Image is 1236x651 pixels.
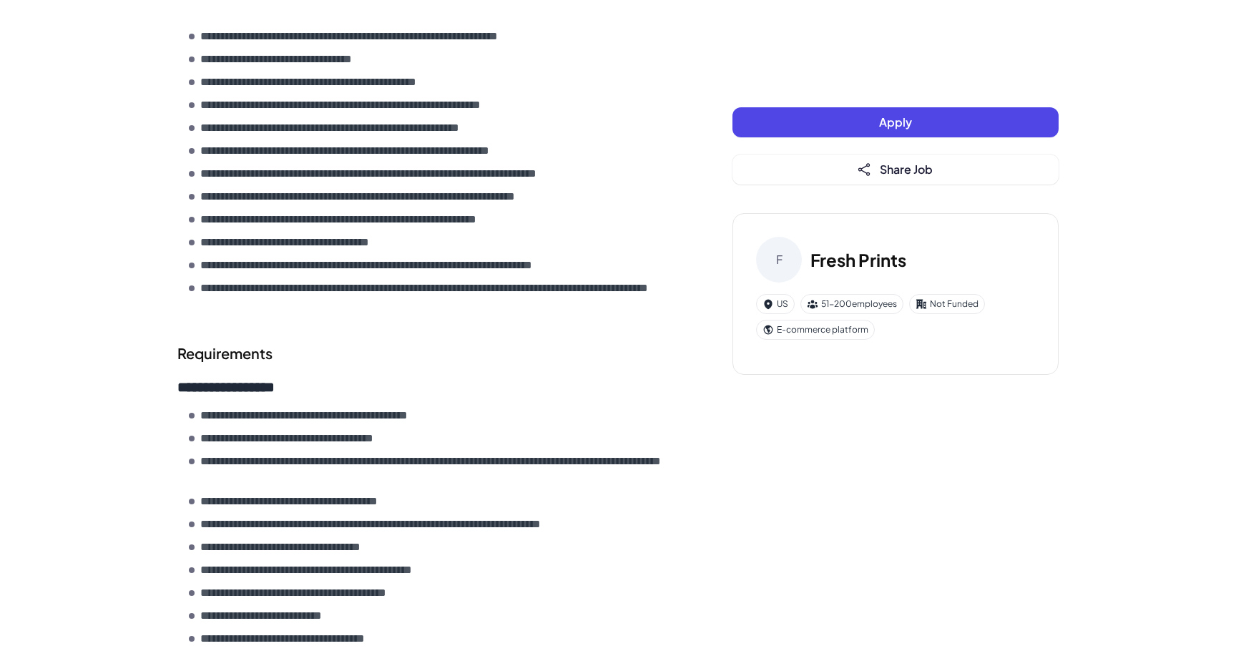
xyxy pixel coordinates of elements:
[880,162,933,177] span: Share Job
[756,237,802,283] div: F
[732,155,1059,185] button: Share Job
[756,320,875,340] div: E-commerce platform
[909,294,985,314] div: Not Funded
[800,294,903,314] div: 51-200 employees
[879,114,912,129] span: Apply
[810,247,906,273] h3: Fresh Prints
[756,294,795,314] div: US
[732,107,1059,137] button: Apply
[177,343,675,364] h2: Requirements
